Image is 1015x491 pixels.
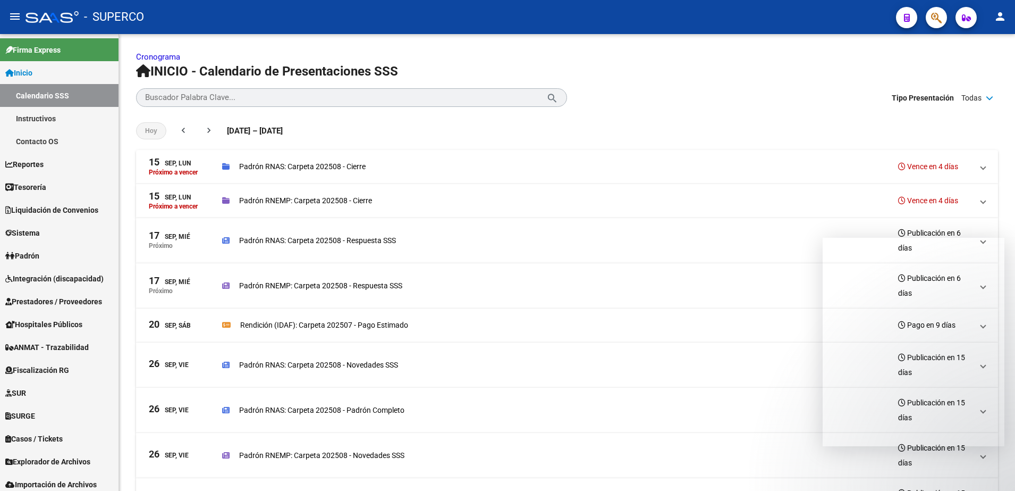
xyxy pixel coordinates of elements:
[5,159,44,170] span: Reportes
[239,195,372,206] p: Padrón RNEMP: Carpeta 202508 - Cierre
[136,309,998,343] mat-expansion-panel-header: 20Sep, SábRendición (IDAF): Carpeta 202507 - Pago EstimadoPago en 9 días
[239,161,366,172] p: Padrón RNAS: Carpeta 202508 - Cierre
[149,192,191,203] div: Sep, Lun
[149,242,173,249] p: Próximo
[149,192,159,201] span: 15
[178,125,189,136] mat-icon: chevron_left
[136,263,998,309] mat-expansion-panel-header: 17Sep, MiéPróximoPadrón RNEMP: Carpeta 202508 - Respuesta SSSPublicación en 6 días
[5,250,39,262] span: Padrón
[5,296,102,307] span: Prestadores / Proveedores
[136,433,998,478] mat-expansion-panel-header: 26Sep, ViePadrón RNEMP: Carpeta 202508 - Novedades SSSPublicación en 15 días
[149,276,190,287] div: Sep, Mié
[5,319,82,330] span: Hospitales Públicos
[149,359,159,369] span: 26
[240,319,408,331] p: Rendición (IDAF): Carpeta 202507 - Pago Estimado
[149,320,159,329] span: 20
[5,204,98,216] span: Liquidación de Convenios
[5,456,90,468] span: Explorador de Archivos
[149,169,198,176] p: Próximo a vencer
[149,231,159,240] span: 17
[149,157,191,169] div: Sep, Lun
[546,91,559,104] mat-icon: search
[149,450,189,461] div: Sep, Vie
[204,125,214,136] mat-icon: chevron_right
[898,440,972,470] h3: Publicación en 15 días
[136,184,998,218] mat-expansion-panel-header: 15Sep, LunPróximo a vencerPadrón RNEMP: Carpeta 202508 - CierreVence en 4 días
[5,479,97,490] span: Importación de Archivos
[84,5,144,29] span: - SUPERCO
[239,359,398,371] p: Padrón RNAS: Carpeta 202508 - Novedades SSS
[979,455,1004,480] iframe: Intercom live chat
[149,320,191,331] div: Sep, Sáb
[5,181,46,193] span: Tesorería
[5,342,89,353] span: ANMAT - Trazabilidad
[5,273,104,285] span: Integración (discapacidad)
[149,276,159,286] span: 17
[136,218,998,263] mat-expansion-panel-header: 17Sep, MiéPróximoPadrón RNAS: Carpeta 202508 - Respuesta SSSPublicación en 6 días
[149,231,190,242] div: Sep, Mié
[136,122,166,139] button: Hoy
[994,10,1006,23] mat-icon: person
[823,238,1004,446] iframe: Intercom live chat mensaje
[136,343,998,388] mat-expansion-panel-header: 26Sep, ViePadrón RNAS: Carpeta 202508 - Novedades SSSPublicación en 15 días
[136,388,998,433] mat-expansion-panel-header: 26Sep, ViePadrón RNAS: Carpeta 202508 - Padrón CompletoPublicación en 15 días
[239,235,396,246] p: Padrón RNAS: Carpeta 202508 - Respuesta SSS
[892,92,954,104] span: Tipo Presentación
[227,125,283,137] span: [DATE] – [DATE]
[9,10,21,23] mat-icon: menu
[5,227,40,239] span: Sistema
[149,404,159,414] span: 26
[898,193,958,208] h3: Vence en 4 días
[5,44,61,56] span: Firma Express
[149,359,189,370] div: Sep, Vie
[149,157,159,167] span: 15
[136,150,998,184] mat-expansion-panel-header: 15Sep, LunPróximo a vencerPadrón RNAS: Carpeta 202508 - CierreVence en 4 días
[961,92,982,104] span: Todas
[239,280,402,292] p: Padrón RNEMP: Carpeta 202508 - Respuesta SSS
[136,52,180,62] a: Cronograma
[136,64,398,79] span: INICIO - Calendario de Presentaciones SSS
[5,387,26,399] span: SUR
[5,364,69,376] span: Fiscalización RG
[898,159,958,174] h3: Vence en 4 días
[898,226,972,255] h3: Publicación en 6 días
[5,67,32,79] span: Inicio
[5,433,63,445] span: Casos / Tickets
[149,287,173,295] p: Próximo
[149,203,198,210] p: Próximo a vencer
[149,404,189,415] div: Sep, Vie
[149,450,159,459] span: 26
[239,450,404,461] p: Padrón RNEMP: Carpeta 202508 - Novedades SSS
[5,410,35,422] span: SURGE
[239,404,404,416] p: Padrón RNAS: Carpeta 202508 - Padrón Completo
